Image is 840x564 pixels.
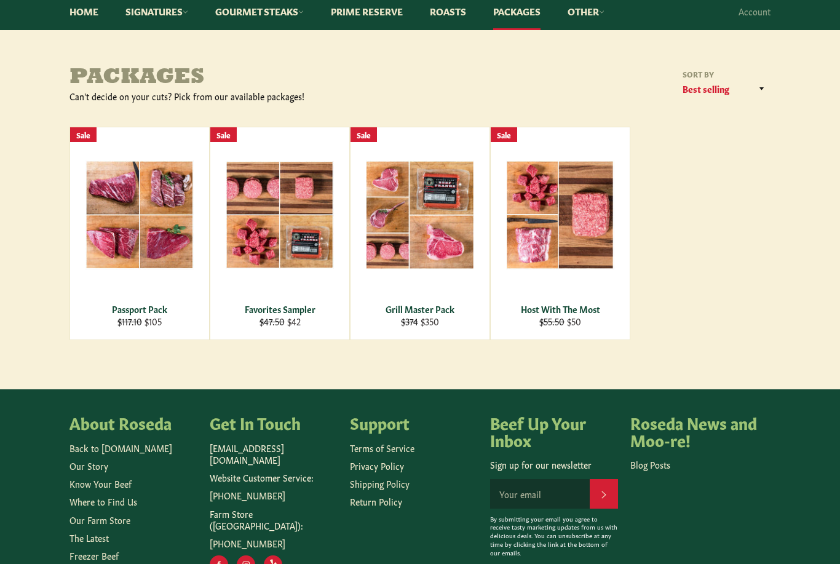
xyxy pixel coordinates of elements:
h1: Packages [69,66,420,90]
a: Return Policy [350,495,402,507]
label: Sort by [678,69,771,79]
input: Your email [490,479,590,509]
h4: About Roseda [69,414,197,431]
s: $374 [401,315,418,327]
img: Host With The Most [506,161,614,269]
a: Passport Pack Passport Pack $117.10 $105 [69,127,210,340]
a: Terms of Service [350,442,414,454]
div: Grill Master Pack [359,303,482,315]
a: Our Farm Store [69,514,130,526]
div: Sale [70,127,97,143]
p: By submitting your email you agree to receive tasty marketing updates from us with delicious deal... [490,515,618,557]
a: Grill Master Pack Grill Master Pack $374 $350 [350,127,490,340]
a: Back to [DOMAIN_NAME] [69,442,172,454]
a: Freezer Beef [69,549,119,562]
img: Grill Master Pack [366,161,474,269]
div: Sale [351,127,377,143]
a: Privacy Policy [350,459,404,472]
img: Favorites Sampler [226,161,334,269]
img: Passport Pack [85,161,194,269]
div: Sale [491,127,517,143]
s: $117.10 [117,315,142,327]
a: Our Story [69,459,108,472]
a: The Latest [69,531,109,544]
div: Can't decide on your cuts? Pick from our available packages! [69,90,420,102]
a: [PHONE_NUMBER] [210,537,285,549]
div: $50 [499,316,622,327]
p: Website Customer Service: [210,472,338,483]
a: Host With The Most Host With The Most $55.50 $50 [490,127,630,340]
div: Favorites Sampler [218,303,342,315]
a: Favorites Sampler Favorites Sampler $47.50 $42 [210,127,350,340]
div: Passport Pack [78,303,202,315]
div: $42 [218,316,342,327]
div: Sale [210,127,237,143]
div: Host With The Most [499,303,622,315]
h4: Support [350,414,478,431]
a: Where to Find Us [69,495,137,507]
h4: Get In Touch [210,414,338,431]
a: [PHONE_NUMBER] [210,489,285,501]
s: $47.50 [260,315,285,327]
a: Blog Posts [630,458,670,471]
p: Farm Store ([GEOGRAPHIC_DATA]): [210,508,338,532]
a: Know Your Beef [69,477,132,490]
div: $350 [359,316,482,327]
h4: Beef Up Your Inbox [490,414,618,448]
h4: Roseda News and Moo-re! [630,414,758,448]
p: Sign up for our newsletter [490,459,618,471]
div: $105 [78,316,202,327]
p: [EMAIL_ADDRESS][DOMAIN_NAME] [210,442,338,466]
a: Shipping Policy [350,477,410,490]
s: $55.50 [539,315,565,327]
